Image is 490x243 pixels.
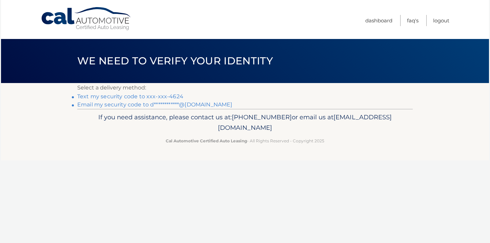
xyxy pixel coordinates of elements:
[41,7,132,31] a: Cal Automotive
[82,112,408,134] p: If you need assistance, please contact us at: or email us at
[77,83,413,93] p: Select a delivery method:
[166,138,247,143] strong: Cal Automotive Certified Auto Leasing
[82,137,408,144] p: - All Rights Reserved - Copyright 2025
[365,15,392,26] a: Dashboard
[232,113,292,121] span: [PHONE_NUMBER]
[433,15,449,26] a: Logout
[407,15,418,26] a: FAQ's
[77,55,273,67] span: We need to verify your identity
[77,93,183,100] a: Text my security code to xxx-xxx-4624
